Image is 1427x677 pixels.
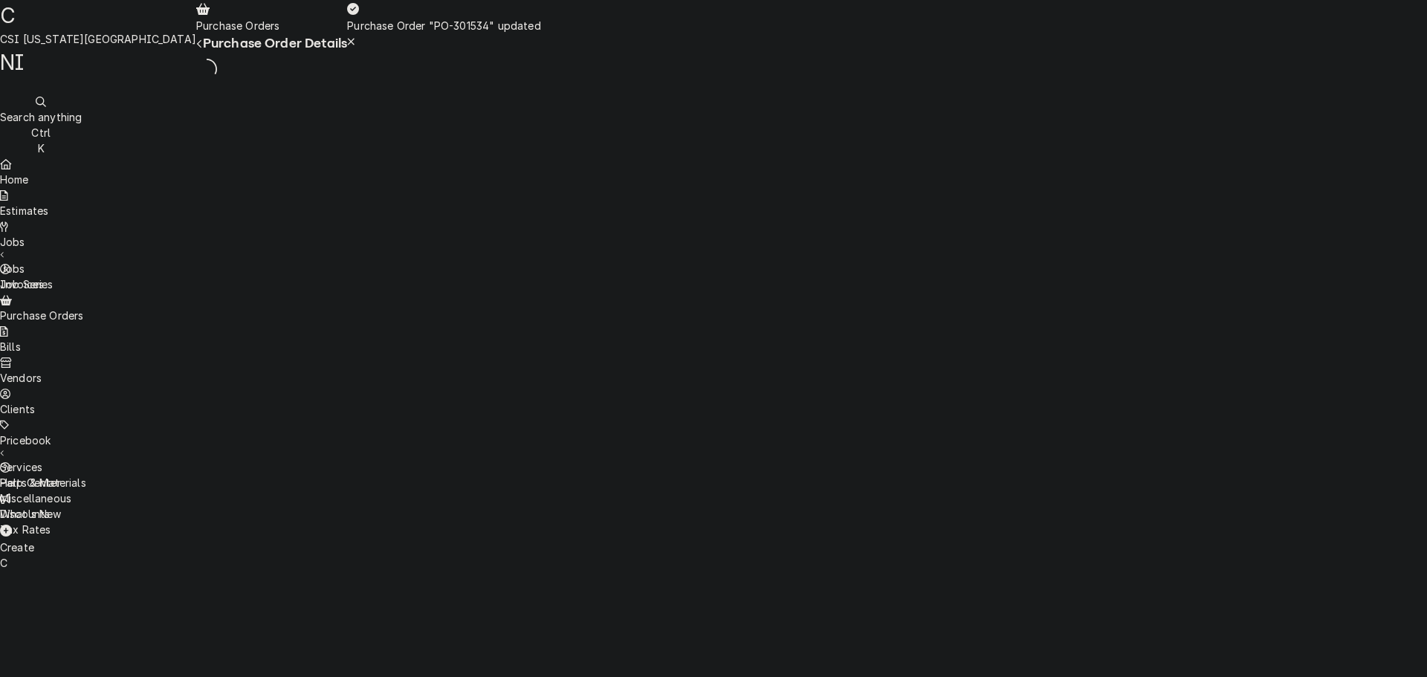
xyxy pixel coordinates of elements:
[347,18,540,33] div: Purchase Order "PO-301534" updated
[31,126,51,139] span: Ctrl
[196,19,279,32] span: Purchase Orders
[203,36,348,51] span: Purchase Order Details
[38,142,45,155] span: K
[196,36,203,51] button: Navigate back
[196,56,217,82] span: Loading...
